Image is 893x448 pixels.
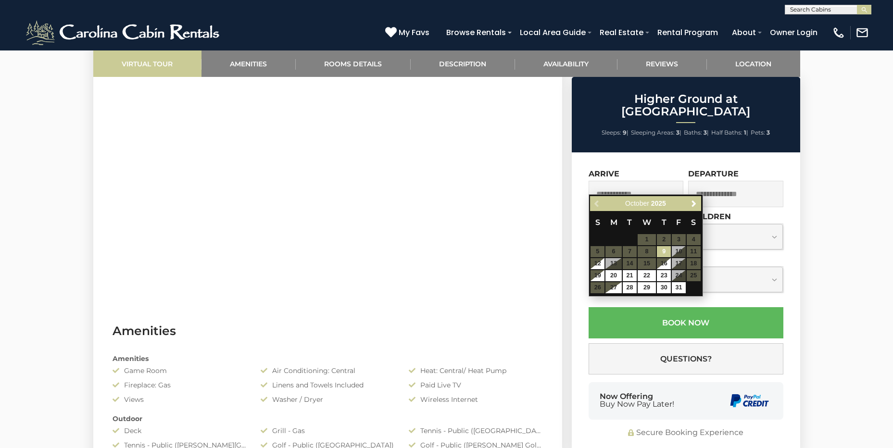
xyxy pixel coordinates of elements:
[657,258,671,269] a: 16
[631,129,675,136] span: Sleeping Areas:
[24,18,224,47] img: White-1-2.png
[688,212,731,221] label: Children
[296,50,411,77] a: Rooms Details
[767,129,770,136] strong: 3
[253,426,402,436] div: Grill - Gas
[589,307,783,338] button: Book Now
[707,50,800,77] a: Location
[684,129,702,136] span: Baths:
[653,24,723,41] a: Rental Program
[201,50,296,77] a: Amenities
[623,282,637,293] a: 28
[385,26,432,39] a: My Favs
[691,218,696,227] span: Saturday
[651,199,666,207] span: 2025
[631,126,681,139] li: |
[642,218,651,227] span: Wednesday
[765,24,822,41] a: Owner Login
[402,426,550,436] div: Tennis - Public ([GEOGRAPHIC_DATA])
[727,24,761,41] a: About
[589,343,783,374] button: Questions?
[105,395,253,404] div: Views
[591,258,604,269] a: 12
[105,380,253,390] div: Fireplace: Gas
[627,218,632,227] span: Tuesday
[402,380,550,390] div: Paid Live TV
[105,366,253,375] div: Game Room
[93,50,201,77] a: Virtual Tour
[676,129,679,136] strong: 3
[688,169,739,178] label: Departure
[617,50,707,77] a: Reviews
[605,270,622,281] a: 20
[602,129,621,136] span: Sleeps:
[595,24,648,41] a: Real Estate
[623,129,627,136] strong: 9
[711,126,748,139] li: |
[662,218,667,227] span: Thursday
[688,198,700,210] a: Next
[605,282,622,293] a: 27
[657,282,671,293] a: 30
[589,169,619,178] label: Arrive
[595,218,600,227] span: Sunday
[105,354,550,363] div: Amenities
[704,129,707,136] strong: 3
[602,126,629,139] li: |
[676,218,681,227] span: Friday
[402,366,550,375] div: Heat: Central/ Heat Pump
[515,24,591,41] a: Local Area Guide
[855,26,869,39] img: mail-regular-white.png
[610,218,617,227] span: Monday
[623,270,637,281] a: 21
[441,24,511,41] a: Browse Rentals
[711,129,742,136] span: Half Baths:
[638,282,656,293] a: 29
[253,380,402,390] div: Linens and Towels Included
[600,400,674,408] span: Buy Now Pay Later!
[515,50,617,77] a: Availability
[253,395,402,404] div: Washer / Dryer
[744,129,746,136] strong: 1
[600,393,674,408] div: Now Offering
[591,270,604,281] a: 19
[751,129,765,136] span: Pets:
[402,395,550,404] div: Wireless Internet
[657,270,671,281] a: 23
[399,26,429,38] span: My Favs
[411,50,515,77] a: Description
[638,270,656,281] a: 22
[625,199,649,207] span: October
[832,26,845,39] img: phone-regular-white.png
[253,366,402,375] div: Air Conditioning: Central
[105,426,253,436] div: Deck
[113,323,543,339] h3: Amenities
[589,427,783,438] div: Secure Booking Experience
[672,282,686,293] a: 31
[684,126,709,139] li: |
[105,414,550,423] div: Outdoor
[657,246,671,257] a: 9
[574,93,798,118] h2: Higher Ground at [GEOGRAPHIC_DATA]
[690,200,698,208] span: Next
